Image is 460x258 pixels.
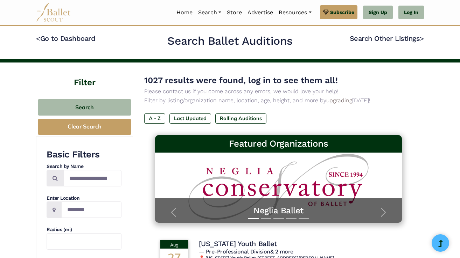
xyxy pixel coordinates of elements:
[363,6,393,20] a: Sign Up
[61,201,121,218] input: Location
[162,205,395,216] a: Neglia Ballet
[36,34,95,43] a: <Go to Dashboard
[144,87,413,96] p: Please contact us if you come across any errors, we would love your help!
[63,170,121,186] input: Search by names...
[144,75,338,85] span: 1027 results were found, log in to see them all!
[224,5,245,20] a: Store
[47,163,121,170] h4: Search by Name
[195,5,224,20] a: Search
[273,215,284,223] button: Slide 3
[420,34,424,43] code: >
[323,8,329,16] img: gem.svg
[330,8,354,16] span: Subscribe
[299,215,309,223] button: Slide 5
[398,6,424,20] a: Log In
[286,215,297,223] button: Slide 4
[161,138,397,150] h3: Featured Organizations
[270,248,293,255] a: & 2 more
[169,113,211,123] label: Last Updated
[144,96,413,105] p: Filter by listing/organization name, location, age, height, and more by [DATE]!
[174,5,195,20] a: Home
[36,34,40,43] code: <
[38,119,131,135] button: Clear Search
[47,195,121,202] h4: Enter Location
[276,5,314,20] a: Resources
[245,5,276,20] a: Advertise
[47,149,121,161] h3: Basic Filters
[215,113,266,123] label: Rolling Auditions
[350,34,424,43] a: Search Other Listings>
[261,215,271,223] button: Slide 2
[167,34,293,49] h2: Search Ballet Auditions
[36,62,133,89] h4: Filter
[248,215,259,223] button: Slide 1
[160,240,188,249] div: Aug
[47,226,121,233] h4: Radius (mi)
[326,97,352,104] a: upgrading
[144,113,165,123] label: A - Z
[320,5,357,19] a: Subscribe
[38,99,131,116] button: Search
[199,239,277,248] h4: [US_STATE] Youth Ballet
[199,248,293,255] span: — Pre-Professional Division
